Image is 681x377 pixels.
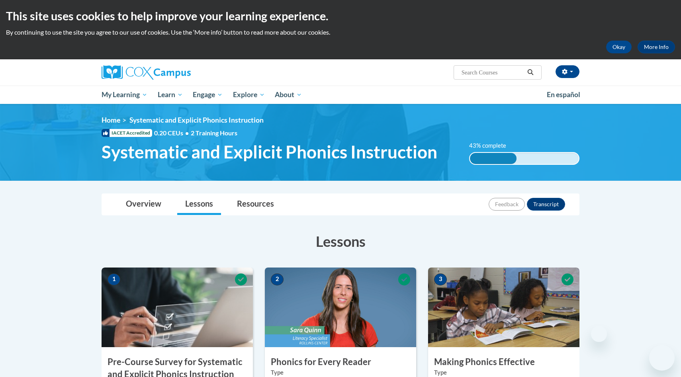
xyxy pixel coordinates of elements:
[649,345,675,371] iframe: Button to launch messaging window
[556,65,579,78] button: Account Settings
[428,268,579,347] img: Course Image
[461,68,524,77] input: Search Courses
[185,129,189,137] span: •
[158,90,183,100] span: Learn
[6,8,675,24] h2: This site uses cookies to help improve your learning experience.
[271,368,410,377] label: Type
[129,116,264,124] span: Systematic and Explicit Phonics Instruction
[489,198,525,211] button: Feedback
[102,65,253,80] a: Cox Campus
[542,86,585,103] a: En español
[102,129,152,137] span: IACET Accredited
[153,86,188,104] a: Learn
[271,273,284,285] span: 2
[6,28,675,37] p: By continuing to use the site you agree to our use of cookies. Use the ‘More info’ button to read...
[638,41,675,53] a: More Info
[191,129,237,137] span: 2 Training Hours
[524,68,536,77] button: Search
[233,90,265,100] span: Explore
[428,356,579,368] h3: Making Phonics Effective
[434,368,573,377] label: Type
[102,141,437,162] span: Systematic and Explicit Phonics Instruction
[102,268,253,347] img: Course Image
[188,86,228,104] a: Engage
[102,90,147,100] span: My Learning
[229,194,282,215] a: Resources
[270,86,307,104] a: About
[265,356,416,368] h3: Phonics for Every Reader
[102,231,579,251] h3: Lessons
[102,116,120,124] a: Home
[90,86,591,104] div: Main menu
[118,194,169,215] a: Overview
[177,194,221,215] a: Lessons
[108,273,120,285] span: 1
[154,129,191,137] span: 0.20 CEUs
[469,141,515,150] label: 43% complete
[591,326,607,342] iframe: Close message
[527,198,565,211] button: Transcript
[547,90,580,99] span: En español
[228,86,270,104] a: Explore
[193,90,223,100] span: Engage
[470,153,517,164] div: 43% complete
[265,268,416,347] img: Course Image
[434,273,447,285] span: 3
[275,90,302,100] span: About
[606,41,632,53] button: Okay
[96,86,153,104] a: My Learning
[102,65,191,80] img: Cox Campus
